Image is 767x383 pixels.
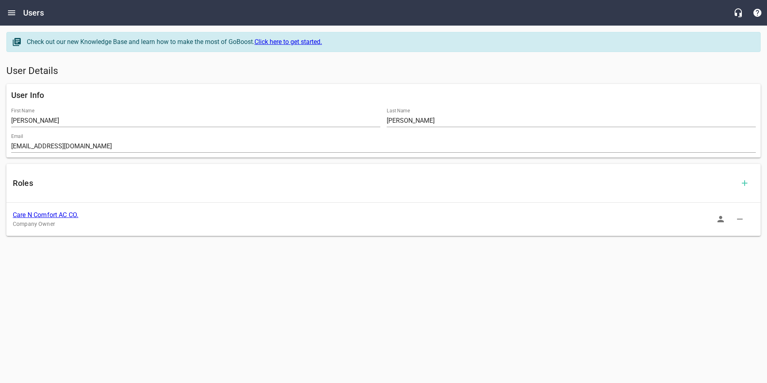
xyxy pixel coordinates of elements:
p: Company Owner [13,220,741,228]
button: Delete Role [730,209,749,229]
h6: User Info [11,89,756,102]
div: Check out our new Knowledge Base and learn how to make the most of GoBoost. [27,37,752,47]
button: Add Role [735,174,754,193]
label: First Name [11,108,34,113]
label: Email [11,134,23,139]
button: Open drawer [2,3,21,22]
button: Support Portal [748,3,767,22]
button: Live Chat [729,3,748,22]
h5: User Details [6,65,761,78]
a: Click here to get started. [254,38,322,46]
label: Last Name [387,108,410,113]
h6: Roles [13,177,735,190]
a: Care N Comfort AC CO. [13,211,78,219]
h6: Users [23,6,44,19]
